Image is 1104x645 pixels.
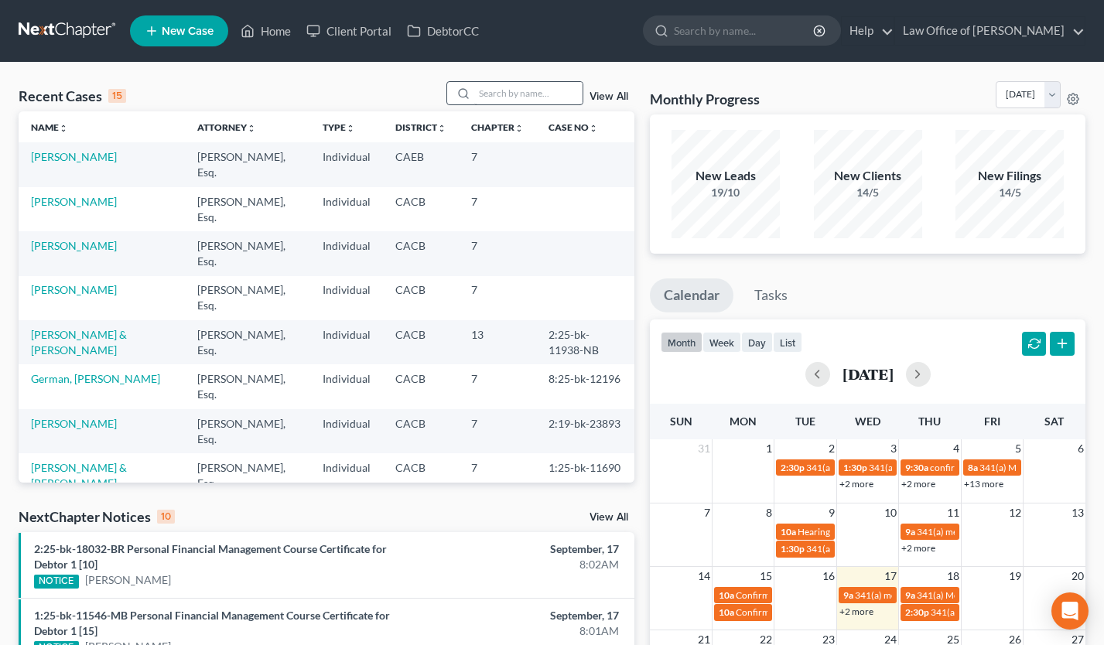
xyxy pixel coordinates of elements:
div: September, 17 [434,541,619,557]
a: [PERSON_NAME] [31,283,117,296]
span: 8a [968,462,978,473]
span: 341(a) Meeting for [PERSON_NAME] [917,589,1067,601]
i: unfold_more [346,124,355,133]
a: +2 more [839,606,873,617]
td: Individual [310,276,383,320]
td: 7 [459,142,536,186]
span: Mon [730,415,757,428]
td: CACB [383,276,459,320]
span: 2:30p [905,606,929,618]
a: [PERSON_NAME] [31,417,117,430]
div: New Filings [955,167,1064,185]
span: 10 [883,503,898,522]
a: +2 more [901,542,935,554]
i: unfold_more [437,124,446,133]
div: New Clients [814,167,922,185]
a: [PERSON_NAME] [85,572,171,588]
span: 2:30p [781,462,805,473]
td: CACB [383,231,459,275]
span: 341(a) Meeting for [931,606,1007,618]
td: CACB [383,320,459,364]
span: 13 [1070,503,1085,522]
i: unfold_more [514,124,524,133]
td: CAEB [383,142,459,186]
td: CACB [383,409,459,453]
td: Individual [310,142,383,186]
input: Search by name... [674,16,815,45]
td: [PERSON_NAME], Esq. [185,142,310,186]
td: [PERSON_NAME], Esq. [185,231,310,275]
span: 2 [827,439,836,458]
a: Attorneyunfold_more [197,121,256,133]
td: Individual [310,231,383,275]
div: Open Intercom Messenger [1051,592,1089,630]
td: 7 [459,453,536,497]
button: day [741,332,773,353]
span: Hearing for [PERSON_NAME] & [PERSON_NAME] [798,526,1000,537]
a: 1:25-bk-11546-MB Personal Financial Management Course Certificate for Debtor 1 [15] [34,609,390,637]
a: Typeunfold_more [323,121,355,133]
a: Districtunfold_more [395,121,446,133]
span: 341(a) Meeting for [PERSON_NAME] [806,543,956,555]
td: 7 [459,187,536,231]
div: New Leads [672,167,780,185]
span: 5 [1013,439,1023,458]
i: unfold_more [247,124,256,133]
i: unfold_more [589,124,598,133]
span: 14 [696,567,712,585]
span: New Case [162,26,214,37]
div: 8:01AM [434,623,619,639]
div: NextChapter Notices [19,507,175,526]
span: 1 [764,439,774,458]
span: confirmation hearing for [PERSON_NAME] [930,462,1104,473]
span: 10a [781,526,796,537]
h2: [DATE] [843,366,894,382]
button: list [773,332,802,353]
span: 341(a) meeting for [PERSON_NAME] [869,462,1018,473]
div: Recent Cases [19,87,126,105]
span: Sat [1044,415,1064,428]
a: Case Nounfold_more [549,121,598,133]
a: View All [590,91,628,102]
span: 9a [905,526,915,537]
a: View All [590,512,628,523]
a: Client Portal [299,17,399,45]
span: Sun [670,415,692,428]
button: week [702,332,741,353]
td: Individual [310,409,383,453]
td: [PERSON_NAME], Esq. [185,409,310,453]
h3: Monthly Progress [650,90,760,108]
a: +2 more [839,478,873,490]
span: 1:30p [781,543,805,555]
a: [PERSON_NAME] [31,239,117,252]
span: 341(a) meeting for [PERSON_NAME] [806,462,955,473]
td: Individual [310,453,383,497]
td: 7 [459,364,536,408]
span: 6 [1076,439,1085,458]
span: 8 [764,503,774,522]
td: CACB [383,453,459,497]
span: 9 [827,503,836,522]
td: 2:25-bk-11938-NB [536,320,634,364]
span: 31 [696,439,712,458]
td: [PERSON_NAME], Esq. [185,320,310,364]
span: 4 [952,439,961,458]
a: Help [842,17,894,45]
td: [PERSON_NAME], Esq. [185,187,310,231]
a: DebtorCC [399,17,487,45]
div: 8:02AM [434,557,619,572]
td: CACB [383,187,459,231]
span: Thu [918,415,941,428]
a: Law Office of [PERSON_NAME] [895,17,1085,45]
a: +13 more [964,478,1003,490]
a: Home [233,17,299,45]
span: 16 [821,567,836,585]
td: Individual [310,187,383,231]
a: [PERSON_NAME] & [PERSON_NAME] [31,461,127,490]
td: Individual [310,364,383,408]
div: NOTICE [34,575,79,589]
a: 2:25-bk-18032-BR Personal Financial Management Course Certificate for Debtor 1 [10] [34,542,387,571]
span: 20 [1070,567,1085,585]
td: 8:25-bk-12196 [536,364,634,408]
span: 11 [945,503,961,522]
